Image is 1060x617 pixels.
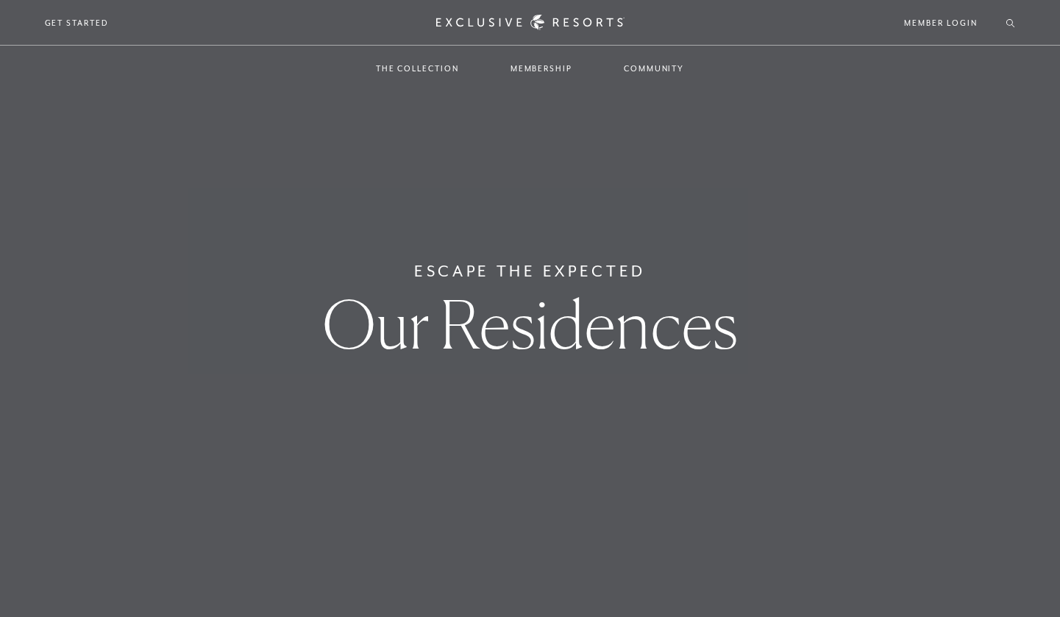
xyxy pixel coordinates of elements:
a: The Collection [361,47,474,90]
h1: Our Residences [322,291,738,357]
a: Membership [496,47,587,90]
h6: Escape The Expected [414,260,646,283]
a: Get Started [45,16,109,29]
a: Member Login [904,16,977,29]
a: Community [609,47,699,90]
